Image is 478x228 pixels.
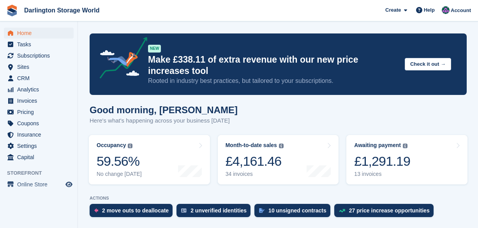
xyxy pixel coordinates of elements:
[4,39,74,50] a: menu
[128,144,132,148] img: icon-info-grey-7440780725fd019a000dd9b08b2336e03edf1995a4989e88bcd33f0948082b44.svg
[90,204,176,221] a: 2 move outs to deallocate
[4,84,74,95] a: menu
[17,28,64,39] span: Home
[354,142,401,149] div: Awaiting payment
[279,144,284,148] img: icon-info-grey-7440780725fd019a000dd9b08b2336e03edf1995a4989e88bcd33f0948082b44.svg
[334,204,437,221] a: 27 price increase opportunities
[4,73,74,84] a: menu
[17,152,64,163] span: Capital
[17,50,64,61] span: Subscriptions
[226,171,284,177] div: 34 invoices
[385,6,401,14] span: Create
[97,153,142,169] div: 59.56%
[4,140,74,151] a: menu
[148,77,399,85] p: Rooted in industry best practices, but tailored to your subscriptions.
[148,54,399,77] p: Make £338.11 of extra revenue with our new price increases tool
[4,129,74,140] a: menu
[451,7,471,14] span: Account
[6,5,18,16] img: stora-icon-8386f47178a22dfd0bd8f6a31ec36ba5ce8667c1dd55bd0f319d3a0aa187defe.svg
[17,73,64,84] span: CRM
[4,107,74,118] a: menu
[94,208,98,213] img: move_outs_to_deallocate_icon-f764333ba52eb49d3ac5e1228854f67142a1ed5810a6f6cc68b1a99e826820c5.svg
[4,95,74,106] a: menu
[17,107,64,118] span: Pricing
[4,61,74,72] a: menu
[4,152,74,163] a: menu
[4,28,74,39] a: menu
[226,153,284,169] div: £4,161.46
[346,135,467,184] a: Awaiting payment £1,291.19 13 invoices
[17,140,64,151] span: Settings
[424,6,435,14] span: Help
[218,135,339,184] a: Month-to-date sales £4,161.46 34 invoices
[268,207,326,214] div: 10 unsigned contracts
[405,58,451,71] button: Check it out →
[4,118,74,129] a: menu
[90,196,467,201] p: ACTIONS
[17,179,64,190] span: Online Store
[90,105,238,115] h1: Good morning, [PERSON_NAME]
[90,116,238,125] p: Here's what's happening across your business [DATE]
[354,171,410,177] div: 13 invoices
[181,208,187,213] img: verify_identity-adf6edd0f0f0b5bbfe63781bf79b02c33cf7c696d77639b501bdc392416b5a36.svg
[176,204,254,221] a: 2 unverified identities
[17,84,64,95] span: Analytics
[97,142,126,149] div: Occupancy
[64,180,74,189] a: Preview store
[89,135,210,184] a: Occupancy 59.56% No change [DATE]
[17,129,64,140] span: Insurance
[21,4,102,17] a: Darlington Storage World
[354,153,410,169] div: £1,291.19
[254,204,334,221] a: 10 unsigned contracts
[7,169,78,177] span: Storefront
[17,61,64,72] span: Sites
[17,118,64,129] span: Coupons
[259,208,265,213] img: contract_signature_icon-13c848040528278c33f63329250d36e43548de30e8caae1d1a13099fd9432cc5.svg
[93,37,148,81] img: price-adjustments-announcement-icon-8257ccfd72463d97f412b2fc003d46551f7dbcb40ab6d574587a9cd5c0d94...
[4,50,74,61] a: menu
[442,6,450,14] img: Janine Watson
[148,45,161,53] div: NEW
[4,179,74,190] a: menu
[97,171,142,177] div: No change [DATE]
[339,209,345,212] img: price_increase_opportunities-93ffe204e8149a01c8c9dc8f82e8f89637d9d84a8eef4429ea346261dce0b2c0.svg
[102,207,169,214] div: 2 move outs to deallocate
[17,95,64,106] span: Invoices
[17,39,64,50] span: Tasks
[349,207,430,214] div: 27 price increase opportunities
[403,144,407,148] img: icon-info-grey-7440780725fd019a000dd9b08b2336e03edf1995a4989e88bcd33f0948082b44.svg
[226,142,277,149] div: Month-to-date sales
[190,207,247,214] div: 2 unverified identities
